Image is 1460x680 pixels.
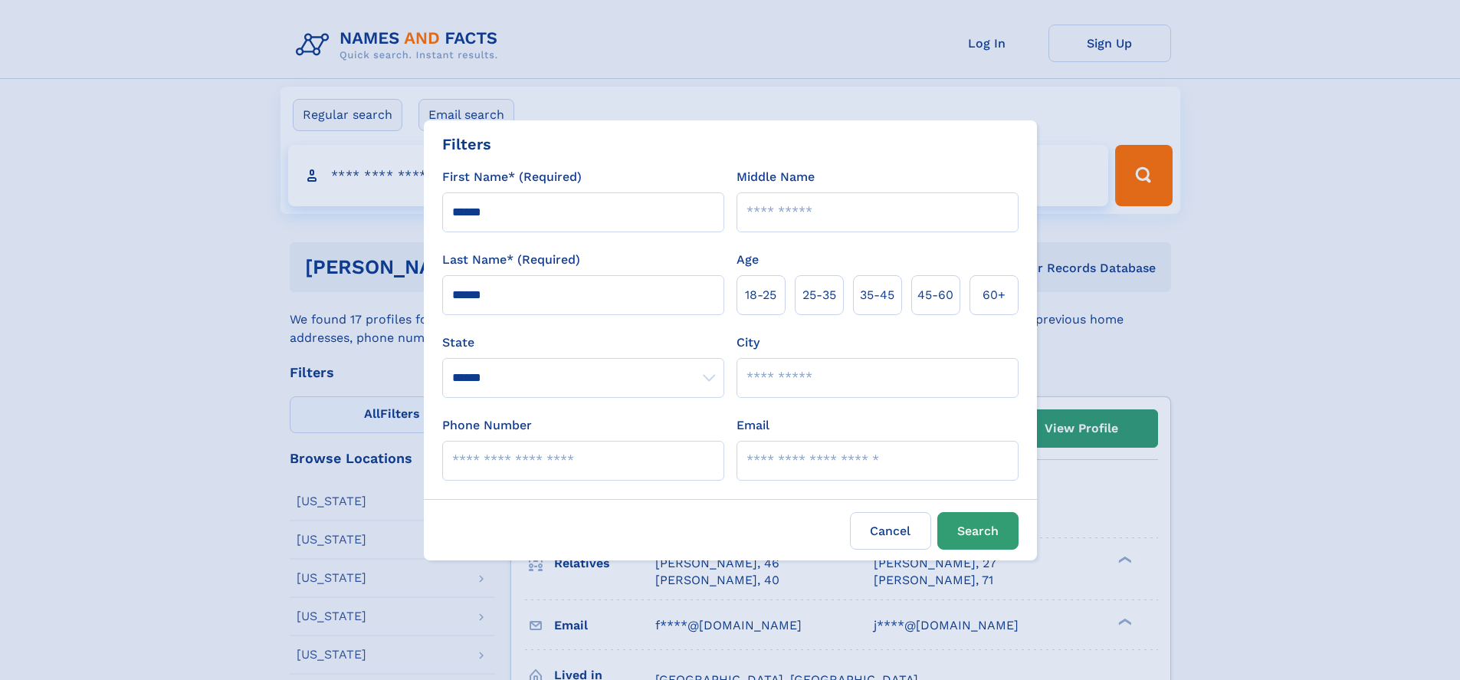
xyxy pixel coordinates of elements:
[850,512,931,550] label: Cancel
[937,512,1019,550] button: Search
[737,168,815,186] label: Middle Name
[737,416,769,435] label: Email
[442,416,532,435] label: Phone Number
[860,286,894,304] span: 35‑45
[737,333,760,352] label: City
[442,133,491,156] div: Filters
[745,286,776,304] span: 18‑25
[917,286,953,304] span: 45‑60
[442,333,724,352] label: State
[737,251,759,269] label: Age
[802,286,836,304] span: 25‑35
[442,251,580,269] label: Last Name* (Required)
[983,286,1006,304] span: 60+
[442,168,582,186] label: First Name* (Required)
